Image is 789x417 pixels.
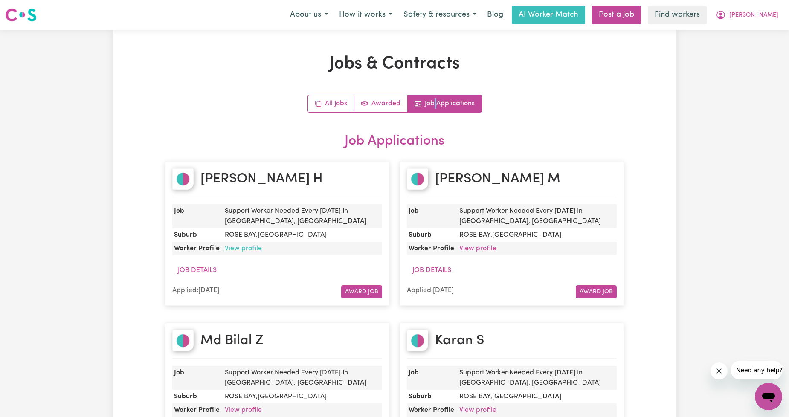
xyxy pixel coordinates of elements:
img: Mohammad Shipon [407,168,428,190]
img: Karan [407,330,428,351]
dt: Worker Profile [172,242,221,255]
button: Award Job [576,285,617,298]
dd: ROSE BAY , [GEOGRAPHIC_DATA] [456,390,617,403]
a: View profile [459,407,496,414]
button: Job Details [172,262,222,278]
button: My Account [710,6,784,24]
iframe: Button to launch messaging window [755,383,782,410]
dd: ROSE BAY , [GEOGRAPHIC_DATA] [221,228,382,242]
a: Find workers [648,6,707,24]
a: View profile [225,407,262,414]
button: How it works [334,6,398,24]
button: Job Details [407,262,457,278]
h2: [PERSON_NAME] H [200,171,323,187]
dt: Suburb [172,228,221,242]
span: Need any help? [5,6,52,13]
a: Job applications [408,95,482,112]
a: Blog [482,6,508,24]
img: James [172,168,194,190]
dt: Job [172,366,221,390]
iframe: Close message [711,362,728,379]
h2: Job Applications [165,133,624,149]
dd: Support Worker Needed Every [DATE] In [GEOGRAPHIC_DATA], [GEOGRAPHIC_DATA] [221,366,382,390]
a: Careseekers logo [5,5,37,25]
span: Applied: [DATE] [407,287,454,294]
span: Applied: [DATE] [172,287,219,294]
h2: [PERSON_NAME] M [435,171,560,187]
img: Md Bilal [172,330,194,351]
a: View profile [225,245,262,252]
a: View profile [459,245,496,252]
dt: Job [407,366,456,390]
dt: Suburb [172,390,221,403]
iframe: Message from company [731,361,782,379]
dt: Job [407,204,456,228]
dt: Job [172,204,221,228]
button: About us [284,6,334,24]
dt: Worker Profile [407,242,456,255]
dd: Support Worker Needed Every [DATE] In [GEOGRAPHIC_DATA], [GEOGRAPHIC_DATA] [456,204,617,228]
dd: ROSE BAY , [GEOGRAPHIC_DATA] [221,390,382,403]
img: Careseekers logo [5,7,37,23]
a: Active jobs [354,95,408,112]
h2: Karan S [435,333,484,349]
h1: Jobs & Contracts [165,54,624,74]
a: Post a job [592,6,641,24]
h2: Md Bilal Z [200,333,263,349]
a: All jobs [308,95,354,112]
dt: Worker Profile [172,403,221,417]
dd: Support Worker Needed Every [DATE] In [GEOGRAPHIC_DATA], [GEOGRAPHIC_DATA] [221,204,382,228]
dt: Suburb [407,390,456,403]
dd: ROSE BAY , [GEOGRAPHIC_DATA] [456,228,617,242]
dt: Suburb [407,228,456,242]
button: Safety & resources [398,6,482,24]
button: Award Job [341,285,382,298]
a: AI Worker Match [512,6,585,24]
dd: Support Worker Needed Every [DATE] In [GEOGRAPHIC_DATA], [GEOGRAPHIC_DATA] [456,366,617,390]
span: [PERSON_NAME] [729,11,778,20]
dt: Worker Profile [407,403,456,417]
